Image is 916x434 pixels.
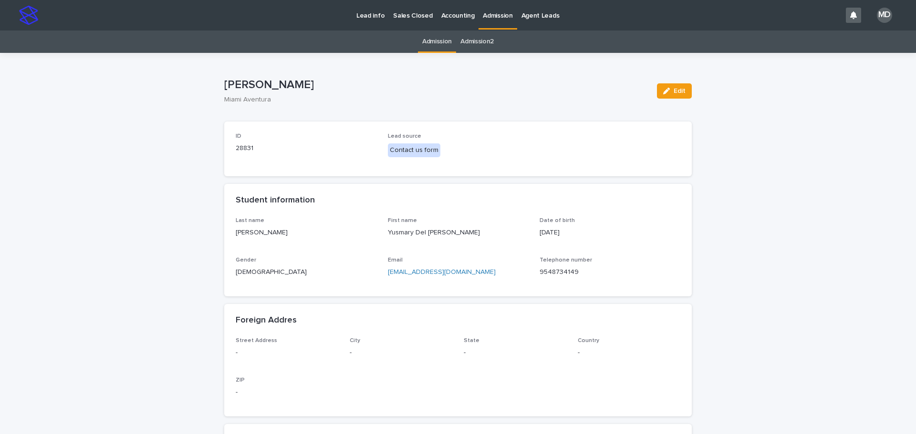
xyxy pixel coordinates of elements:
span: Edit [674,88,686,94]
p: Yusmary Del [PERSON_NAME] [388,228,529,238]
span: Street Address [236,338,277,343]
p: 28831 [236,143,376,153]
span: Country [578,338,599,343]
p: [DEMOGRAPHIC_DATA] [236,267,376,277]
a: [EMAIL_ADDRESS][DOMAIN_NAME] [388,269,496,275]
p: - [464,348,566,358]
span: Email [388,257,403,263]
span: Telephone number [540,257,592,263]
span: City [350,338,360,343]
h2: Student information [236,195,315,206]
div: MD [877,8,892,23]
p: - [236,348,338,358]
a: 9548734149 [540,269,579,275]
span: ID [236,133,241,139]
a: Admission2 [460,30,494,53]
div: Contact us form [388,143,440,157]
span: Lead source [388,133,421,139]
p: [PERSON_NAME] [236,228,376,238]
p: - [350,348,452,358]
img: stacker-logo-s-only.png [19,6,38,25]
span: ZIP [236,377,245,383]
span: First name [388,218,417,223]
span: Gender [236,257,256,263]
p: - [578,348,680,358]
span: Date of birth [540,218,575,223]
button: Edit [657,83,692,99]
p: - [236,387,338,397]
p: [PERSON_NAME] [224,78,649,92]
p: [DATE] [540,228,680,238]
span: State [464,338,479,343]
p: Miami Aventura [224,96,645,104]
span: Last name [236,218,264,223]
a: Admission [422,30,452,53]
h2: Foreign Addres [236,315,297,326]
